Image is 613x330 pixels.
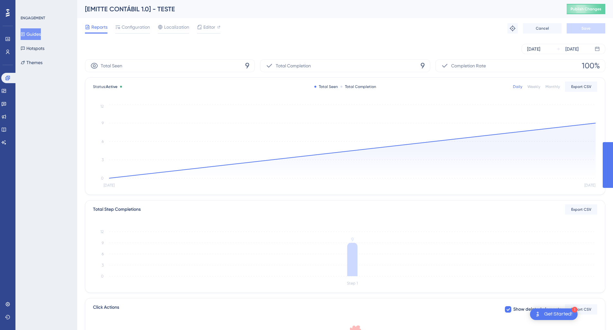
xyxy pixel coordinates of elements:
span: Editor [203,23,215,31]
button: Hotspots [21,43,44,54]
span: 100% [582,61,600,71]
tspan: 0 [101,274,104,278]
div: [DATE] [527,45,540,53]
span: Show deleted elements [513,306,561,313]
div: ENGAGEMENT [21,15,45,21]
div: Weekly [527,84,540,89]
span: Active [106,84,117,89]
span: Export CSV [571,207,591,212]
button: Guides [21,28,41,40]
tspan: 12 [100,104,104,109]
span: Export CSV [571,307,591,312]
span: Status: [93,84,117,89]
div: Open Get Started! checklist, remaining modules: 1 [530,308,578,320]
span: Total Completion [276,62,311,70]
button: Export CSV [565,304,597,315]
span: Configuration [122,23,150,31]
span: Export CSV [571,84,591,89]
img: launcher-image-alternative-text [534,310,542,318]
tspan: 9 [102,241,104,245]
tspan: 6 [102,252,104,256]
div: Total Seen [314,84,338,89]
span: Completion Rate [451,62,486,70]
button: Themes [21,57,42,68]
button: Export CSV [565,204,597,215]
span: 9 [245,61,249,71]
tspan: 6 [102,139,104,144]
tspan: 3 [102,158,104,162]
tspan: 9 [102,121,104,125]
iframe: UserGuiding AI Assistant Launcher [586,305,605,324]
tspan: 3 [102,263,104,267]
tspan: 0 [101,176,104,180]
div: 1 [572,307,578,313]
tspan: [DATE] [584,183,595,188]
tspan: 12 [100,229,104,234]
span: 9 [421,61,425,71]
span: Total Seen [101,62,122,70]
button: Cancel [523,23,562,34]
div: Daily [513,84,522,89]
button: Publish Changes [567,4,605,14]
button: Save [567,23,605,34]
button: Export CSV [565,82,597,92]
span: Publish Changes [571,6,601,12]
tspan: Step 1 [347,281,358,286]
tspan: 9 [351,237,354,243]
span: Reports [91,23,107,31]
span: Cancel [536,26,549,31]
span: Save [581,26,590,31]
div: [DATE] [565,45,579,53]
tspan: [DATE] [104,183,115,188]
span: Click Actions [93,304,119,315]
div: [EMITTE CONTÁBIL 1.0] - TESTE [85,5,551,14]
div: Total Step Completions [93,206,141,213]
div: Monthly [545,84,560,89]
div: Get Started! [544,311,572,318]
span: Localization [164,23,189,31]
div: Total Completion [340,84,376,89]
